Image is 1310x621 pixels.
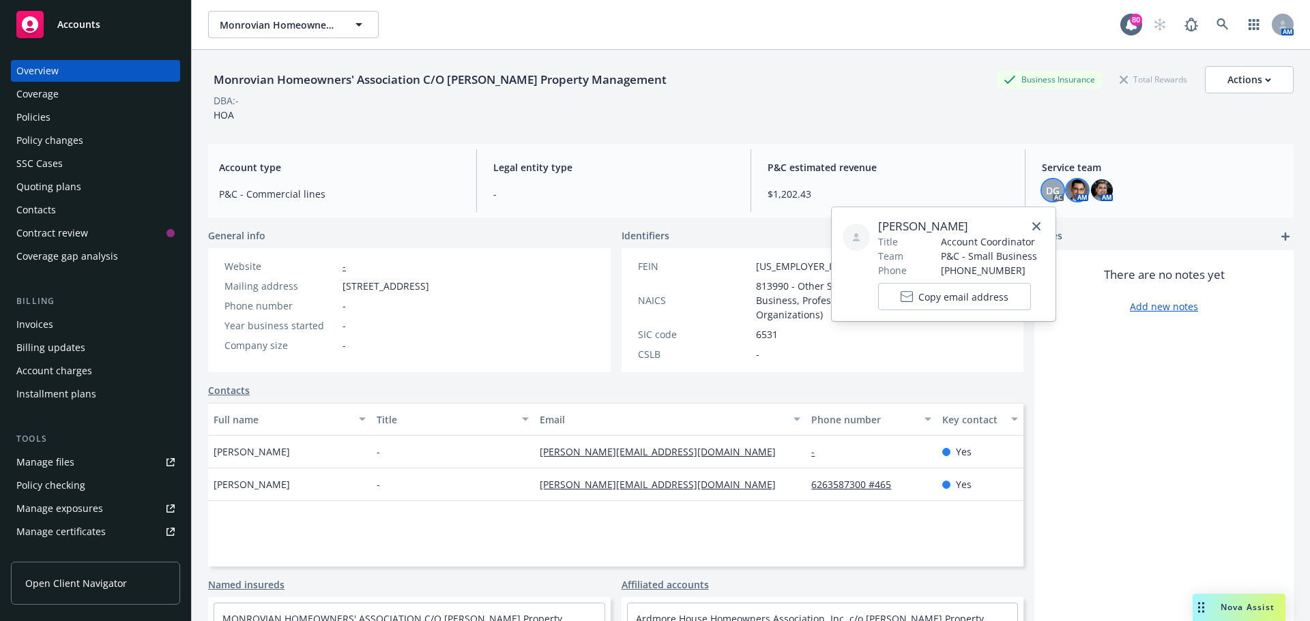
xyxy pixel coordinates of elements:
a: Contract review [11,222,180,244]
div: Company size [224,338,337,352]
div: Actions [1227,67,1271,93]
span: Copy email address [918,290,1008,304]
div: Manage exposures [16,498,103,519]
span: - [377,477,380,491]
div: Policy changes [16,130,83,151]
button: Nova Assist [1193,594,1285,621]
span: [STREET_ADDRESS] [343,279,429,293]
span: Phone [878,263,907,277]
div: CSLB [638,347,751,361]
a: Coverage gap analysis [11,245,180,267]
a: Manage files [11,451,180,473]
span: [PERSON_NAME] [214,444,290,459]
div: Contract review [16,222,88,244]
div: Year business started [224,318,337,333]
div: Overview [16,60,59,82]
span: DG [1046,183,1060,198]
div: DBA: - [214,93,239,108]
span: [PERSON_NAME] [878,218,1037,234]
a: Affiliated accounts [622,577,709,592]
span: 813990 - Other Similar Organizations (except Business, Professional, Labor, and Political Organiz... [756,279,1008,322]
div: Installment plans [16,383,96,405]
button: Title [371,403,534,436]
span: There are no notes yet [1104,267,1225,283]
span: [PHONE_NUMBER] [941,263,1037,277]
a: SSC Cases [11,153,180,175]
span: Identifiers [622,228,669,243]
a: Installment plans [11,383,180,405]
span: HOA [214,108,234,121]
a: Quoting plans [11,176,180,198]
button: Copy email address [878,283,1031,310]
div: Drag to move [1193,594,1210,621]
a: Policy changes [11,130,180,151]
a: close [1028,218,1045,234]
div: Policies [16,106,50,128]
div: Billing updates [16,337,85,359]
img: photo [1066,179,1088,201]
div: Website [224,259,337,273]
a: Contacts [11,199,180,221]
div: Key contact [942,412,1003,427]
span: [US_EMPLOYER_IDENTIFICATION_NUMBER] [756,259,951,273]
a: [PERSON_NAME][EMAIL_ADDRESS][DOMAIN_NAME] [540,478,787,491]
img: photo [1091,179,1113,201]
div: SSC Cases [16,153,63,175]
a: Billing updates [11,337,180,359]
a: Invoices [11,314,180,335]
div: Invoices [16,314,53,335]
button: Actions [1205,66,1294,93]
div: NAICS [638,293,751,307]
a: Start snowing [1146,11,1174,38]
a: Named insureds [208,577,285,592]
a: [PERSON_NAME][EMAIL_ADDRESS][DOMAIN_NAME] [540,445,787,458]
div: Business Insurance [997,71,1102,88]
a: Overview [11,60,180,82]
div: Account charges [16,360,92,382]
div: Manage certificates [16,521,106,543]
div: Manage files [16,451,74,473]
span: General info [208,228,265,243]
button: Monrovian Homeowners' Association C/O [PERSON_NAME] Property Management [208,11,379,38]
span: [PERSON_NAME] [214,477,290,491]
span: Accounts [57,19,100,30]
div: Billing [11,294,180,308]
a: 6263587300 #465 [811,478,902,491]
a: Manage certificates [11,521,180,543]
span: Service team [1042,160,1283,175]
div: Phone number [224,299,337,313]
span: Team [878,249,903,263]
a: - [811,445,826,458]
div: Coverage [16,83,59,105]
div: Phone number [811,412,916,427]
span: - [343,318,346,333]
div: SIC code [638,327,751,342]
span: - [377,444,380,459]
a: Switch app [1240,11,1268,38]
span: Account Coordinator [941,234,1037,249]
a: Coverage [11,83,180,105]
a: - [343,260,346,273]
a: Add new notes [1130,299,1198,314]
div: Total Rewards [1113,71,1194,88]
div: Title [377,412,514,427]
span: P&C - Small Business [941,249,1037,263]
span: - [756,347,759,361]
span: Account type [219,160,460,175]
button: Key contact [937,403,1023,436]
a: Manage exposures [11,498,180,519]
div: Monrovian Homeowners' Association C/O [PERSON_NAME] Property Management [208,71,672,89]
span: - [343,299,346,313]
div: Email [540,412,785,427]
div: Full name [214,412,351,427]
span: P&C - Commercial lines [219,187,460,201]
a: Policy checking [11,474,180,496]
span: Title [878,234,898,249]
div: Policy checking [16,474,85,496]
button: Full name [208,403,371,436]
div: Coverage gap analysis [16,245,118,267]
button: Email [534,403,806,436]
span: Nova Assist [1221,601,1275,613]
a: Account charges [11,360,180,382]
